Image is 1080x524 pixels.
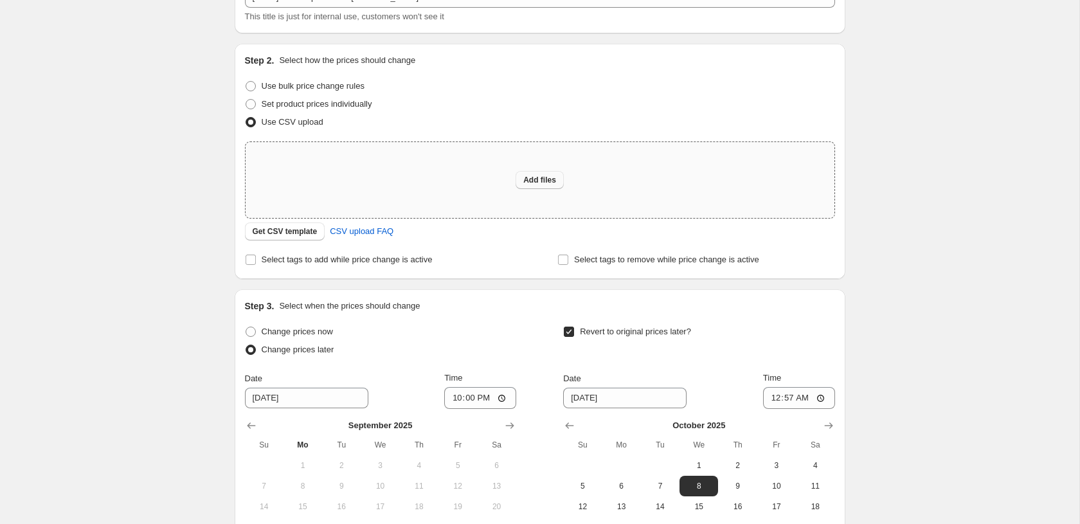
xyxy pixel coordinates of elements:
button: Monday September 8 2025 [283,476,322,496]
button: Wednesday September 17 2025 [361,496,399,517]
span: 16 [723,501,751,512]
span: Time [444,373,462,383]
button: Friday October 17 2025 [757,496,796,517]
button: Add files [516,171,564,189]
button: Monday September 1 2025 [283,455,322,476]
button: Monday September 15 2025 [283,496,322,517]
span: Use CSV upload [262,117,323,127]
span: 5 [568,481,597,491]
span: 6 [607,481,636,491]
span: Sa [801,440,829,450]
span: We [685,440,713,450]
th: Thursday [718,435,757,455]
button: Wednesday September 10 2025 [361,476,399,496]
button: Tuesday September 9 2025 [322,476,361,496]
span: Set product prices individually [262,99,372,109]
span: Fr [762,440,791,450]
span: Su [250,440,278,450]
button: Saturday October 4 2025 [796,455,834,476]
span: 18 [405,501,433,512]
th: Thursday [400,435,438,455]
span: We [366,440,394,450]
span: Sa [482,440,510,450]
button: Get CSV template [245,222,325,240]
th: Saturday [477,435,516,455]
p: Select when the prices should change [279,300,420,312]
input: 9/29/2025 [563,388,687,408]
button: Friday October 3 2025 [757,455,796,476]
button: Thursday October 16 2025 [718,496,757,517]
span: 8 [685,481,713,491]
span: Revert to original prices later? [580,327,691,336]
a: CSV upload FAQ [322,221,401,242]
span: Add files [523,175,556,185]
span: 10 [762,481,791,491]
span: 6 [482,460,510,471]
span: 9 [327,481,355,491]
span: 17 [762,501,791,512]
button: Show previous month, August 2025 [242,417,260,435]
span: 7 [250,481,278,491]
button: Wednesday October 8 2025 [679,476,718,496]
span: Mo [607,440,636,450]
input: 12:00 [763,387,835,409]
span: Tu [327,440,355,450]
span: 5 [444,460,472,471]
th: Tuesday [322,435,361,455]
th: Friday [757,435,796,455]
h2: Step 3. [245,300,274,312]
span: Use bulk price change rules [262,81,364,91]
span: 1 [289,460,317,471]
span: Select tags to add while price change is active [262,255,433,264]
button: Friday September 5 2025 [438,455,477,476]
span: 15 [289,501,317,512]
button: Show next month, October 2025 [501,417,519,435]
button: Saturday October 11 2025 [796,476,834,496]
span: 17 [366,501,394,512]
th: Sunday [245,435,283,455]
th: Monday [602,435,641,455]
span: 16 [327,501,355,512]
span: 11 [801,481,829,491]
button: Thursday October 2 2025 [718,455,757,476]
button: Sunday September 7 2025 [245,476,283,496]
button: Monday October 6 2025 [602,476,641,496]
button: Tuesday October 14 2025 [641,496,679,517]
span: 13 [482,481,510,491]
th: Wednesday [679,435,718,455]
button: Thursday September 18 2025 [400,496,438,517]
span: 10 [366,481,394,491]
button: Wednesday October 1 2025 [679,455,718,476]
span: Th [723,440,751,450]
span: 7 [646,481,674,491]
span: Fr [444,440,472,450]
button: Sunday September 14 2025 [245,496,283,517]
button: Thursday October 9 2025 [718,476,757,496]
span: 2 [723,460,751,471]
button: Friday September 12 2025 [438,476,477,496]
button: Saturday September 20 2025 [477,496,516,517]
th: Wednesday [361,435,399,455]
span: Tu [646,440,674,450]
span: 9 [723,481,751,491]
button: Thursday September 4 2025 [400,455,438,476]
th: Sunday [563,435,602,455]
th: Monday [283,435,322,455]
span: This title is just for internal use, customers won't see it [245,12,444,21]
th: Saturday [796,435,834,455]
span: Su [568,440,597,450]
span: Th [405,440,433,450]
span: 2 [327,460,355,471]
button: Monday October 13 2025 [602,496,641,517]
span: Select tags to remove while price change is active [574,255,759,264]
span: 19 [444,501,472,512]
button: Tuesday September 16 2025 [322,496,361,517]
span: Date [563,374,580,383]
h2: Step 2. [245,54,274,67]
button: Saturday September 6 2025 [477,455,516,476]
span: 1 [685,460,713,471]
span: Get CSV template [253,226,318,237]
span: Mo [289,440,317,450]
button: Show next month, November 2025 [820,417,838,435]
span: 13 [607,501,636,512]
